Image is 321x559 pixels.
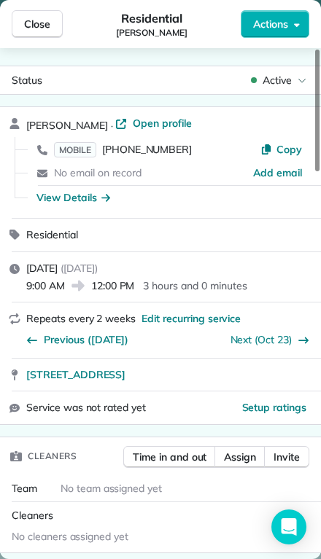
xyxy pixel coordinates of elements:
span: Residential [121,9,183,27]
span: Close [24,17,50,31]
a: MOBILE[PHONE_NUMBER] [54,142,192,157]
span: · [108,120,116,131]
span: Actions [253,17,288,31]
span: Setup ratings [242,401,307,414]
span: Time in and out [133,450,206,464]
a: Next (Oct 23) [231,333,293,346]
span: Service was not rated yet [26,400,146,415]
p: 3 hours and 0 minutes [143,278,247,293]
span: No cleaners assigned yet [12,530,128,543]
div: Open Intercom Messenger [271,509,306,544]
button: Time in and out [123,446,216,468]
span: [PERSON_NAME] [116,27,187,39]
span: [DATE] [26,262,58,275]
button: View Details [36,190,110,205]
span: Previous ([DATE]) [44,332,128,347]
button: Invite [264,446,309,468]
span: 9:00 AM [26,278,65,293]
span: MOBILE [54,142,96,157]
span: Team [12,482,37,495]
button: Next (Oct 23) [231,332,310,347]
span: No email on record [54,166,142,179]
span: 12:00 PM [91,278,135,293]
span: Invite [274,450,300,464]
button: Copy [260,142,302,157]
span: Cleaners [28,449,77,464]
span: Active [263,73,292,87]
span: No team assigned yet [61,482,162,495]
span: Repeats every 2 weeks [26,312,136,325]
span: Residential [26,228,78,241]
span: ( [DATE] ) [61,262,98,275]
span: Copy [276,143,302,156]
button: Close [12,10,63,38]
button: Previous ([DATE]) [26,332,128,347]
a: Add email [253,165,302,180]
button: Assign [214,446,266,468]
a: [STREET_ADDRESS] [26,367,312,382]
span: [PERSON_NAME] [26,119,108,132]
button: Setup ratings [242,400,307,415]
span: [PHONE_NUMBER] [102,143,192,156]
span: Edit recurring service [142,311,241,326]
span: Assign [224,450,256,464]
span: Open profile [133,116,192,130]
span: [STREET_ADDRESS] [26,367,125,382]
span: Status [12,74,42,87]
a: Open profile [115,116,192,130]
span: Cleaners [12,509,53,522]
